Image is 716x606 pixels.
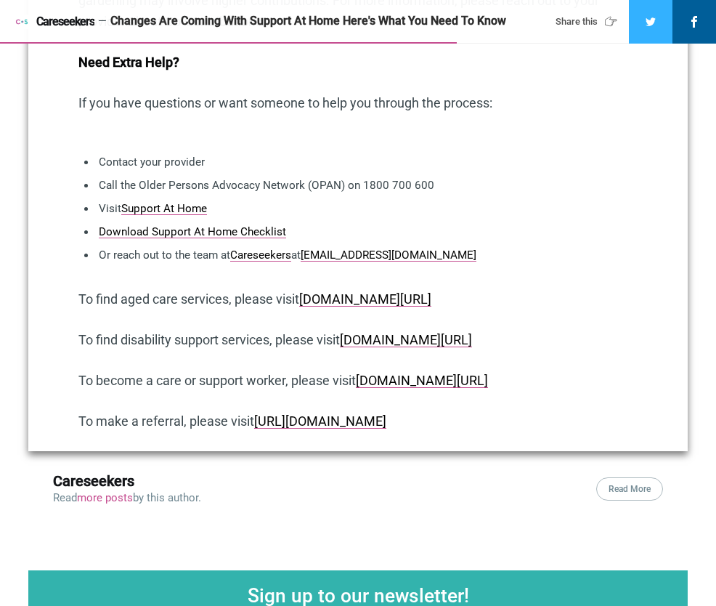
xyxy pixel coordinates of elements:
[340,332,472,347] a: [DOMAIN_NAME][URL]
[99,246,617,264] p: Or reach out to the team at at
[301,249,476,262] a: [EMAIL_ADDRESS][DOMAIN_NAME]
[596,477,663,501] a: Read More
[121,202,207,215] a: Support At Home
[15,15,94,29] a: Careseekers
[78,411,637,432] p: To make a referral, please visit
[356,373,488,388] a: [DOMAIN_NAME][URL]
[230,249,291,262] a: Careseekers
[299,291,431,307] a: [DOMAIN_NAME][URL]
[78,54,179,70] strong: Need Extra Help?
[15,15,29,29] img: Careseekers icon
[556,15,622,28] div: Share this
[98,16,107,27] span: —
[53,472,134,490] a: Careseekers
[36,15,94,28] span: Careseekers
[77,491,133,504] a: more posts
[99,200,617,217] p: Visit
[78,93,637,114] p: If you have questions or want someone to help you through the process:
[99,225,286,238] a: Download Support At Home Checklist
[254,413,386,429] a: [URL][DOMAIN_NAME]
[78,289,637,310] p: To find aged care services, please visit
[53,491,201,506] p: Read by this author.
[78,330,637,351] p: To find disability support services, please visit
[99,177,617,194] p: Call the Older Persons Advocacy Network (OPAN) on 1800 700 600
[99,153,617,171] p: Contact your provider
[78,371,637,392] p: To become a care or support worker, please visit
[110,14,541,29] div: Changes Are Coming With Support At Home Here's What You Need To Know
